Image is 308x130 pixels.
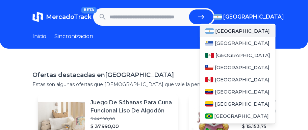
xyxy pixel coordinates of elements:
[32,70,276,80] h1: Ofertas destacadas en [GEOGRAPHIC_DATA]
[200,49,276,61] a: Mexico[GEOGRAPHIC_DATA]
[200,37,276,49] a: Uruguay[GEOGRAPHIC_DATA]
[46,13,92,21] span: MercadoTrack
[200,25,276,37] a: Argentina[GEOGRAPHIC_DATA]
[215,76,269,83] span: [GEOGRAPHIC_DATA]
[200,86,276,98] a: Venezuela[GEOGRAPHIC_DATA]
[32,32,46,41] a: Inicio
[205,53,214,58] img: Mexico
[215,88,269,95] span: [GEOGRAPHIC_DATA]
[215,52,270,59] span: [GEOGRAPHIC_DATA]
[213,13,276,21] button: [GEOGRAPHIC_DATA]
[205,101,213,107] img: Colombia
[32,11,92,22] a: MercadoTrackBETA
[91,99,173,115] p: Juego De Sábanas Para Cuna Funcional Liso De Algodón
[32,81,276,88] p: Estas son algunas ofertas que [DEMOGRAPHIC_DATA] que vale la pena compartir.
[205,77,213,82] img: Peru
[205,28,214,34] img: Argentina
[200,98,276,110] a: Colombia[GEOGRAPHIC_DATA]
[205,41,213,46] img: Uruguay
[205,89,213,95] img: Venezuela
[54,32,93,41] a: Sincronizacion
[214,113,269,120] span: [GEOGRAPHIC_DATA]
[205,65,213,70] img: Chile
[91,123,173,130] p: $ 37.990,00
[91,116,173,122] p: $ 44.990,00
[200,74,276,86] a: Peru[GEOGRAPHIC_DATA]
[224,13,284,21] span: [GEOGRAPHIC_DATA]
[205,113,213,119] img: Brasil
[200,61,276,74] a: Chile[GEOGRAPHIC_DATA]
[215,40,269,47] span: [GEOGRAPHIC_DATA]
[213,14,222,20] img: Argentina
[215,64,269,71] span: [GEOGRAPHIC_DATA]
[215,28,270,34] span: [GEOGRAPHIC_DATA]
[32,11,43,22] img: MercadoTrack
[215,101,269,107] span: [GEOGRAPHIC_DATA]
[81,7,97,14] span: BETA
[200,110,276,122] a: Brasil[GEOGRAPHIC_DATA]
